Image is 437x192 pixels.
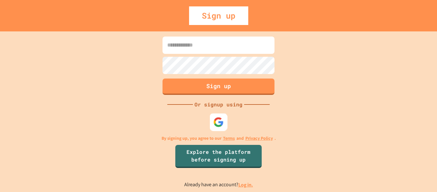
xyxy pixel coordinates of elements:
button: Sign up [163,79,274,95]
p: By signing up, you agree to our and . [162,135,276,142]
div: Sign up [189,6,248,25]
div: Or signup using [193,101,244,108]
a: Explore the platform before signing up [175,145,262,168]
img: google-icon.svg [213,117,224,127]
a: Terms [223,135,235,142]
p: Already have an account? [184,181,253,189]
a: Log in. [238,181,253,188]
a: Privacy Policy [245,135,273,142]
